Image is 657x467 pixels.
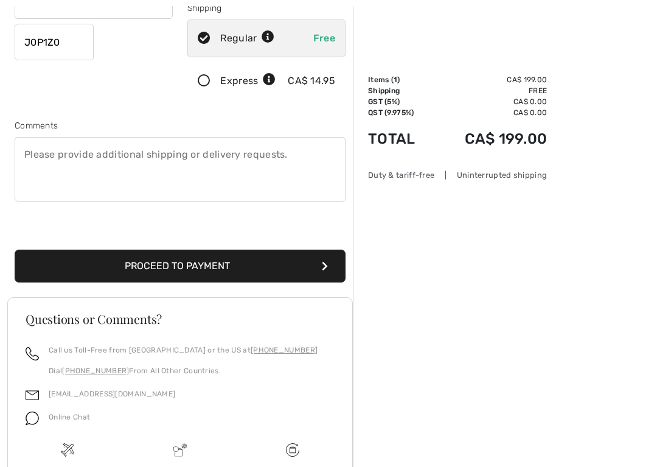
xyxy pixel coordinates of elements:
img: call [26,347,39,360]
p: Dial From All Other Countries [49,365,318,376]
td: QST (9.975%) [368,107,433,118]
img: chat [26,412,39,425]
td: CA$ 199.00 [433,118,547,160]
td: GST (5%) [368,96,433,107]
img: Delivery is a breeze since we pay the duties! [173,443,187,457]
td: Total [368,118,433,160]
p: Call us Toll-Free from [GEOGRAPHIC_DATA] or the US at [49,345,318,356]
div: CA$ 14.95 [288,74,335,88]
input: Zip/Postal Code [15,24,94,60]
a: [PHONE_NUMBER] [62,367,129,375]
td: CA$ 0.00 [433,96,547,107]
span: Free [313,32,335,44]
td: Shipping [368,85,433,96]
td: Free [433,85,547,96]
td: CA$ 0.00 [433,107,547,118]
span: Online Chat [49,413,90,421]
a: [PHONE_NUMBER] [251,346,318,354]
span: 1 [394,75,397,84]
td: CA$ 199.00 [433,74,547,85]
img: email [26,388,39,402]
a: [EMAIL_ADDRESS][DOMAIN_NAME] [49,390,175,398]
div: Duty & tariff-free | Uninterrupted shipping [368,169,547,181]
div: Express [220,74,276,88]
div: Comments [15,119,346,132]
button: Proceed to Payment [15,250,346,283]
div: Shipping [187,2,346,15]
img: Free shipping on orders over $99 [61,443,74,457]
img: Free shipping on orders over $99 [286,443,299,457]
td: Items ( ) [368,74,433,85]
div: Regular [220,31,274,46]
h3: Questions or Comments? [26,313,335,325]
